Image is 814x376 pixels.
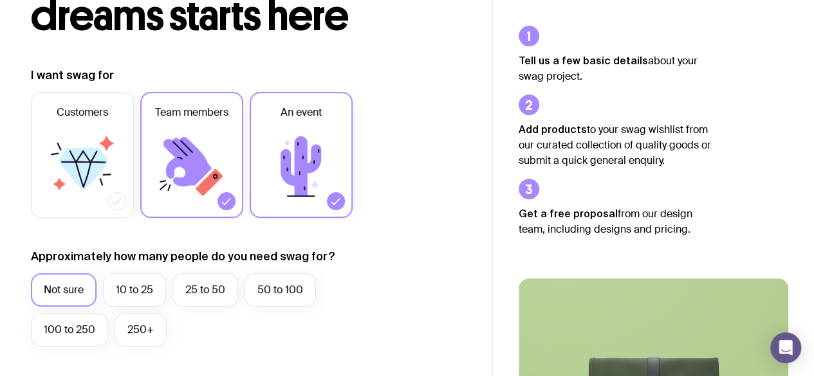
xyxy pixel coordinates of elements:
[57,105,108,120] span: Customers
[519,121,712,168] p: to your swag wishlist from our curated collection of quality goods or submit a quick general enqu...
[770,332,801,363] div: Open Intercom Messenger
[519,208,618,219] strong: Get a free proposal
[31,273,97,307] label: Not sure
[103,273,166,307] label: 10 to 25
[519,55,648,66] strong: Tell us a few basic details
[115,313,167,346] label: 250+
[281,105,322,120] span: An event
[245,273,316,307] label: 50 to 100
[519,123,587,135] strong: Add products
[519,53,712,84] p: about your swag project.
[31,67,114,83] label: I want swag for
[172,273,238,307] label: 25 to 50
[31,249,335,264] label: Approximately how many people do you need swag for?
[519,206,712,237] p: from our design team, including designs and pricing.
[155,105,228,120] span: Team members
[31,313,108,346] label: 100 to 250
